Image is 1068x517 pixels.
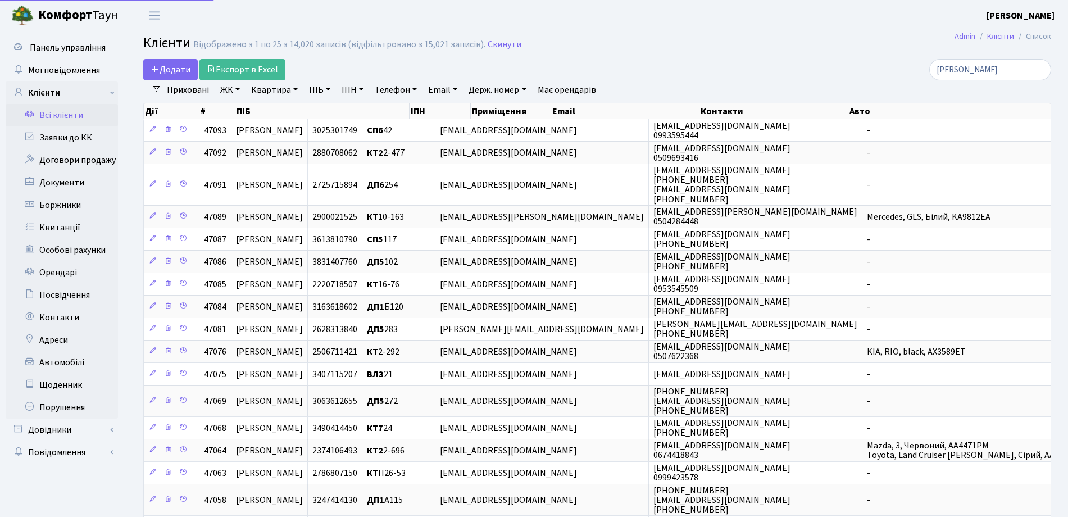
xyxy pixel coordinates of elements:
[204,467,226,479] span: 47063
[236,301,303,313] span: [PERSON_NAME]
[367,124,392,137] span: 42
[653,120,790,142] span: [EMAIL_ADDRESS][DOMAIN_NAME] 0993595444
[199,103,235,119] th: #
[312,395,357,407] span: 3063612655
[653,164,790,205] span: [EMAIL_ADDRESS][DOMAIN_NAME] [PHONE_NUMBER] [EMAIL_ADDRESS][DOMAIN_NAME] [PHONE_NUMBER]
[533,80,601,99] a: Має орендарів
[867,179,870,191] span: -
[236,422,303,434] span: [PERSON_NAME]
[440,395,577,407] span: [EMAIL_ADDRESS][DOMAIN_NAME]
[204,278,226,291] span: 47085
[653,417,790,439] span: [EMAIL_ADDRESS][DOMAIN_NAME] [PHONE_NUMBER]
[653,462,790,484] span: [EMAIL_ADDRESS][DOMAIN_NAME] 0999423578
[204,494,226,506] span: 47058
[38,6,118,25] span: Таун
[440,147,577,159] span: [EMAIL_ADDRESS][DOMAIN_NAME]
[464,80,530,99] a: Держ. номер
[312,301,357,313] span: 3163618602
[653,439,790,461] span: [EMAIL_ADDRESS][DOMAIN_NAME] 0674418843
[312,445,357,457] span: 2374106493
[867,422,870,434] span: -
[367,445,383,457] b: КТ2
[653,341,790,362] span: [EMAIL_ADDRESS][DOMAIN_NAME] 0507622368
[367,323,398,335] span: 283
[204,301,226,313] span: 47084
[367,256,384,268] b: ДП5
[440,346,577,358] span: [EMAIL_ADDRESS][DOMAIN_NAME]
[6,351,118,374] a: Автомобілі
[204,233,226,246] span: 47087
[312,323,357,335] span: 2628313840
[204,256,226,268] span: 47086
[6,171,118,194] a: Документи
[236,233,303,246] span: [PERSON_NAME]
[236,346,303,358] span: [PERSON_NAME]
[367,445,405,457] span: 2-696
[440,211,644,223] span: [EMAIL_ADDRESS][PERSON_NAME][DOMAIN_NAME]
[312,346,357,358] span: 2506711421
[440,124,577,137] span: [EMAIL_ADDRESS][DOMAIN_NAME]
[987,10,1055,22] b: [PERSON_NAME]
[6,419,118,441] a: Довідники
[367,395,384,407] b: ДП5
[929,59,1051,80] input: Пошук...
[6,396,118,419] a: Порушення
[367,494,384,506] b: ДП1
[143,33,190,53] span: Клієнти
[6,441,118,464] a: Повідомлення
[6,59,118,81] a: Мої повідомлення
[236,467,303,479] span: [PERSON_NAME]
[236,395,303,407] span: [PERSON_NAME]
[236,494,303,506] span: [PERSON_NAME]
[367,368,384,380] b: ВЛ3
[867,147,870,159] span: -
[471,103,551,119] th: Приміщення
[6,329,118,351] a: Адреси
[367,323,384,335] b: ДП5
[653,142,790,164] span: [EMAIL_ADDRESS][DOMAIN_NAME] 0509693416
[955,30,975,42] a: Admin
[144,103,199,119] th: Дії
[440,467,577,479] span: [EMAIL_ADDRESS][DOMAIN_NAME]
[367,368,393,380] span: 21
[367,211,404,223] span: 10-163
[440,445,577,457] span: [EMAIL_ADDRESS][DOMAIN_NAME]
[440,494,577,506] span: [EMAIL_ADDRESS][DOMAIN_NAME]
[6,81,118,104] a: Клієнти
[236,256,303,268] span: [PERSON_NAME]
[867,368,870,380] span: -
[653,386,790,417] span: [PHONE_NUMBER] [EMAIL_ADDRESS][DOMAIN_NAME] [PHONE_NUMBER]
[367,147,383,159] b: КТ2
[440,256,577,268] span: [EMAIL_ADDRESS][DOMAIN_NAME]
[367,422,383,434] b: КТ7
[236,147,303,159] span: [PERSON_NAME]
[6,306,118,329] a: Контакти
[699,103,848,119] th: Контакти
[312,278,357,291] span: 2220718507
[410,103,471,119] th: ІПН
[204,147,226,159] span: 47092
[867,346,966,358] span: KIA, RIO, black, AX3589ET
[216,80,244,99] a: ЖК
[367,346,378,358] b: КТ
[551,103,700,119] th: Email
[367,467,406,479] span: П26-53
[6,261,118,284] a: Орендарі
[653,484,790,516] span: [PHONE_NUMBER] [EMAIL_ADDRESS][DOMAIN_NAME] [PHONE_NUMBER]
[11,4,34,27] img: logo.png
[424,80,462,99] a: Email
[204,179,226,191] span: 47091
[653,251,790,273] span: [EMAIL_ADDRESS][DOMAIN_NAME] [PHONE_NUMBER]
[204,211,226,223] span: 47089
[312,494,357,506] span: 3247414130
[193,39,485,50] div: Відображено з 1 по 25 з 14,020 записів (відфільтровано з 15,021 записів).
[653,273,790,295] span: [EMAIL_ADDRESS][DOMAIN_NAME] 0953545509
[305,80,335,99] a: ПІБ
[235,103,410,119] th: ПІБ
[367,256,398,268] span: 102
[6,374,118,396] a: Щоденник
[312,211,357,223] span: 2900021525
[140,6,169,25] button: Переключити навігацію
[204,445,226,457] span: 47064
[367,179,398,191] span: 254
